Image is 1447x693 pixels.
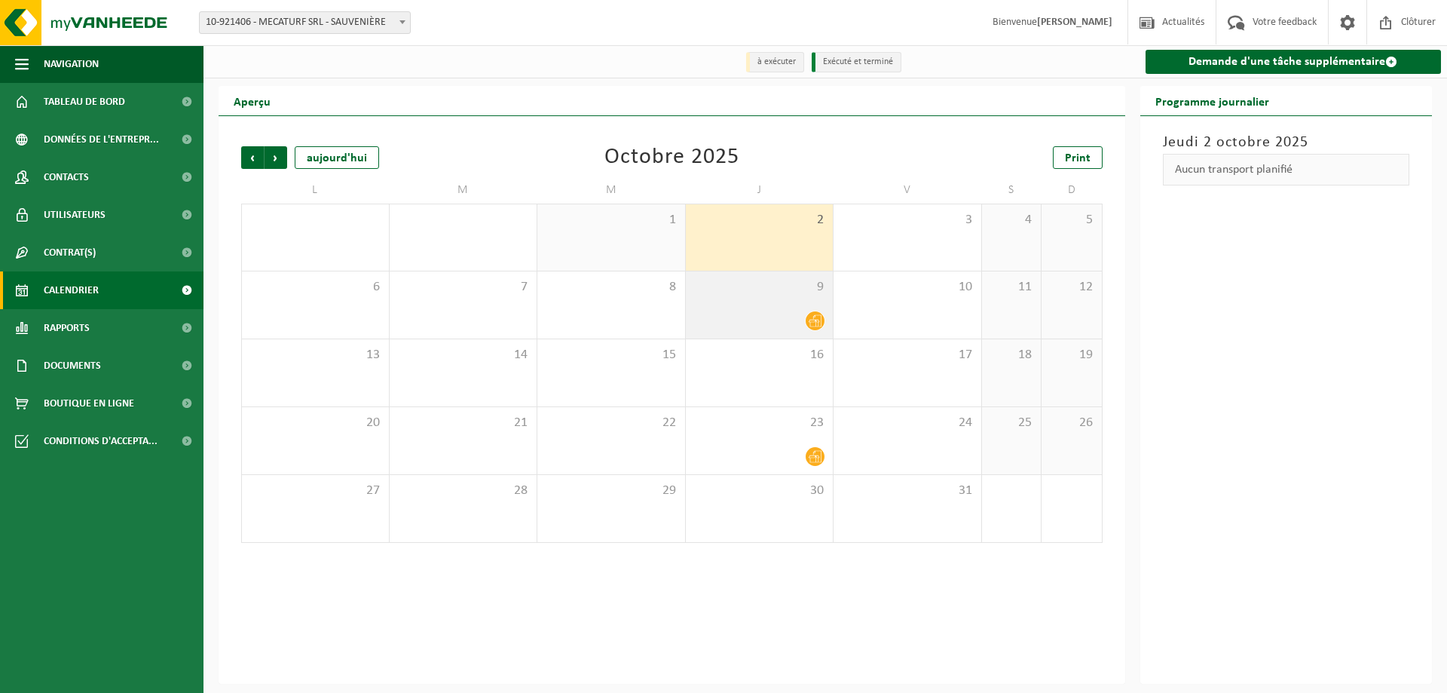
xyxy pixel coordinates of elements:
span: 28 [397,483,530,499]
span: Utilisateurs [44,196,106,234]
span: 22 [545,415,678,431]
span: 20 [249,415,381,431]
span: 8 [545,279,678,296]
span: 10-921406 - MECATURF SRL - SAUVENIÈRE [200,12,410,33]
div: Aucun transport planifié [1163,154,1410,186]
span: 4 [990,212,1034,228]
span: 2 [693,212,826,228]
span: Boutique en ligne [44,385,134,422]
span: Suivant [265,146,287,169]
span: 19 [1049,347,1094,363]
span: 3 [841,212,974,228]
span: 10 [841,279,974,296]
span: 7 [397,279,530,296]
span: Print [1065,152,1091,164]
span: 6 [249,279,381,296]
a: Demande d'une tâche supplémentaire [1146,50,1442,74]
span: Données de l'entrepr... [44,121,159,158]
td: D [1042,176,1102,204]
td: M [537,176,686,204]
span: 5 [1049,212,1094,228]
span: 17 [841,347,974,363]
span: Conditions d'accepta... [44,422,158,460]
h2: Aperçu [219,86,286,115]
span: 30 [693,483,826,499]
span: Contacts [44,158,89,196]
span: 11 [990,279,1034,296]
li: Exécuté et terminé [812,52,901,72]
span: 21 [397,415,530,431]
div: Octobre 2025 [604,146,739,169]
span: 9 [693,279,826,296]
span: Contrat(s) [44,234,96,271]
span: 12 [1049,279,1094,296]
span: 16 [693,347,826,363]
span: 26 [1049,415,1094,431]
span: 27 [249,483,381,499]
td: M [390,176,538,204]
span: Documents [44,347,101,385]
h2: Programme journalier [1140,86,1284,115]
h3: Jeudi 2 octobre 2025 [1163,131,1410,154]
span: Calendrier [44,271,99,309]
span: 29 [545,483,678,499]
span: 10-921406 - MECATURF SRL - SAUVENIÈRE [199,11,411,34]
td: J [686,176,834,204]
span: 14 [397,347,530,363]
span: 1 [545,212,678,228]
li: à exécuter [746,52,804,72]
span: 18 [990,347,1034,363]
span: 13 [249,347,381,363]
div: aujourd'hui [295,146,379,169]
strong: [PERSON_NAME] [1037,17,1112,28]
a: Print [1053,146,1103,169]
span: Rapports [44,309,90,347]
span: 25 [990,415,1034,431]
span: Navigation [44,45,99,83]
span: Tableau de bord [44,83,125,121]
td: L [241,176,390,204]
span: 31 [841,483,974,499]
span: 23 [693,415,826,431]
span: 24 [841,415,974,431]
td: S [982,176,1042,204]
span: Précédent [241,146,264,169]
td: V [834,176,982,204]
span: 15 [545,347,678,363]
